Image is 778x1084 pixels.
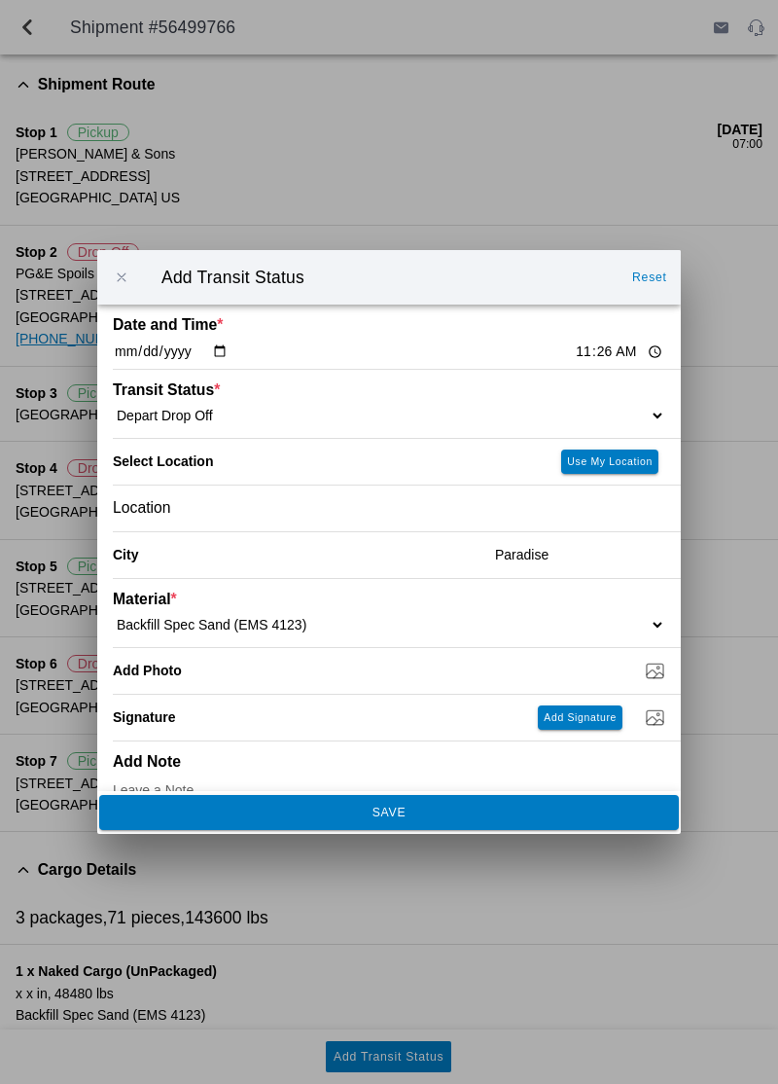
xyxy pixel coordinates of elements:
[113,453,213,469] label: Select Location
[113,591,527,608] ion-label: Material
[113,499,171,517] span: Location
[113,753,527,771] ion-label: Add Note
[113,316,527,334] ion-label: Date and Time
[99,795,679,830] ion-button: SAVE
[624,262,675,293] ion-button: Reset
[142,268,622,288] ion-title: Add Transit Status
[538,705,622,730] ion-button: Add Signature
[113,709,176,725] label: Signature
[561,450,658,474] ion-button: Use My Location
[113,547,479,562] ion-label: City
[113,381,527,399] ion-label: Transit Status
